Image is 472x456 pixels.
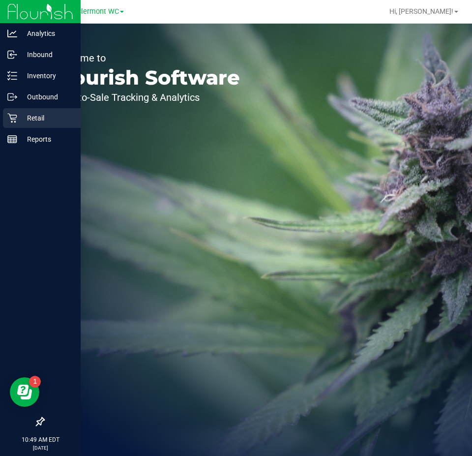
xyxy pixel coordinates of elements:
[7,92,17,102] inline-svg: Outbound
[53,53,240,63] p: Welcome to
[7,29,17,38] inline-svg: Analytics
[7,134,17,144] inline-svg: Reports
[77,7,119,16] span: Clermont WC
[53,92,240,102] p: Seed-to-Sale Tracking & Analytics
[7,71,17,81] inline-svg: Inventory
[17,70,76,82] p: Inventory
[17,91,76,103] p: Outbound
[10,377,39,407] iframe: Resource center
[17,28,76,39] p: Analytics
[29,376,41,388] iframe: Resource center unread badge
[4,444,76,452] p: [DATE]
[53,68,240,88] p: Flourish Software
[389,7,453,15] span: Hi, [PERSON_NAME]!
[7,113,17,123] inline-svg: Retail
[17,49,76,61] p: Inbound
[4,435,76,444] p: 10:49 AM EDT
[7,50,17,60] inline-svg: Inbound
[17,133,76,145] p: Reports
[17,112,76,124] p: Retail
